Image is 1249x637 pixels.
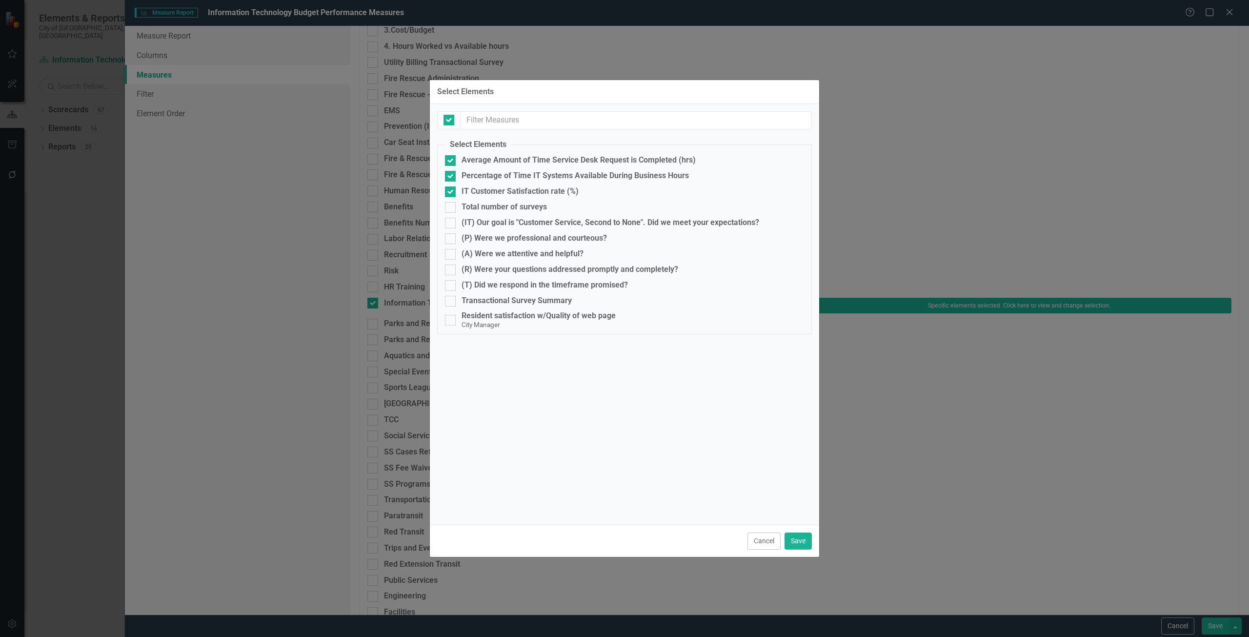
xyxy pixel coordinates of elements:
div: (P) Were we professional and courteous? [462,234,607,243]
small: City Manager [462,321,500,329]
div: (T) Did we respond in the timeframe promised? [462,281,628,289]
div: (IT) Our goal is "Customer Service, Second to None". Did we meet your expectations? [462,218,759,227]
div: (A) Were we attentive and helpful? [462,249,584,258]
div: Select Elements [437,87,494,96]
div: (R) Were your questions addressed promptly and completely? [462,265,678,274]
legend: Select Elements [445,139,511,150]
div: Percentage of Time IT Systems Available During Business Hours [462,171,689,180]
div: Average Amount of Time Service Desk Request is Completed (hrs) [462,156,696,164]
input: Filter Measures [460,111,812,129]
div: Total number of surveys [462,203,547,211]
div: Resident satisfaction w/Quality of web page [462,311,616,320]
div: IT Customer Satisfaction rate (%) [462,187,579,196]
button: Save [785,533,812,550]
div: Transactional Survey Summary [462,296,572,305]
button: Cancel [747,533,781,550]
